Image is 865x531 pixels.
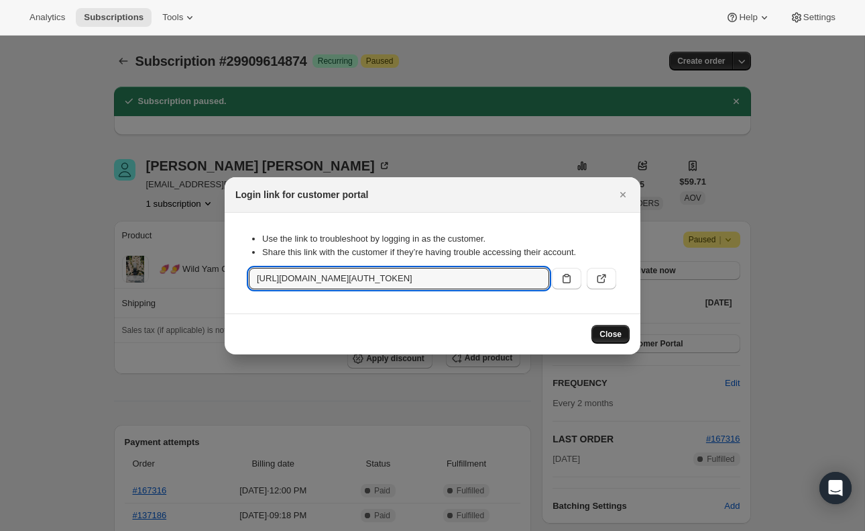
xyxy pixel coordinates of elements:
button: Close [591,325,630,344]
button: Subscriptions [76,8,152,27]
li: Share this link with the customer if they’re having trouble accessing their account. [262,246,616,259]
h2: Login link for customer portal [235,188,368,201]
button: Tools [154,8,205,27]
div: Open Intercom Messenger [819,472,852,504]
span: Analytics [30,12,65,23]
button: Help [717,8,778,27]
span: Tools [162,12,183,23]
span: Settings [803,12,835,23]
button: Analytics [21,8,73,27]
button: Close [614,185,632,204]
span: Subscriptions [84,12,143,23]
span: Help [739,12,757,23]
button: Settings [782,8,844,27]
li: Use the link to troubleshoot by logging in as the customer. [262,232,616,246]
span: Close [599,329,622,340]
